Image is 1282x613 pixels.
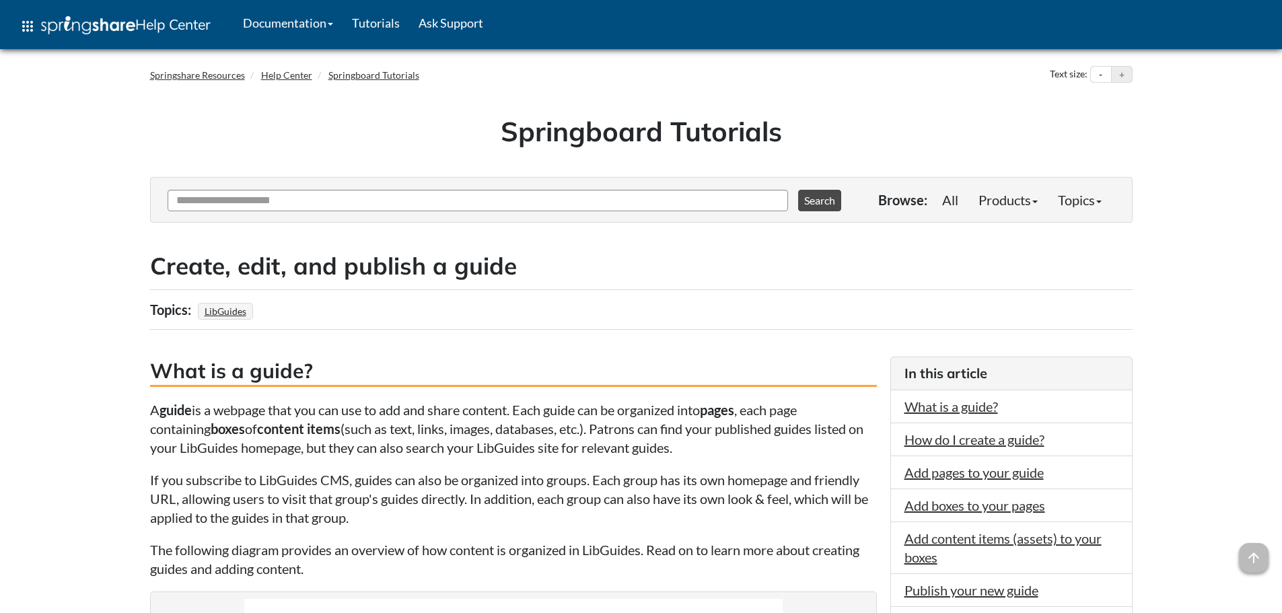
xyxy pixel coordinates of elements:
[257,421,341,437] strong: content items
[1112,67,1132,83] button: Increase text size
[328,69,419,81] a: Springboard Tutorials
[234,6,343,40] a: Documentation
[409,6,493,40] a: Ask Support
[261,69,312,81] a: Help Center
[904,364,1118,383] h3: In this article
[150,400,877,457] p: A is a webpage that you can use to add and share content. Each guide can be organized into , each...
[150,297,194,322] div: Topics:
[150,470,877,527] p: If you subscribe to LibGuides CMS, guides can also be organized into groups. Each group has its o...
[904,497,1045,513] a: Add boxes to your pages
[150,250,1133,283] h2: Create, edit, and publish a guide
[1239,543,1269,573] span: arrow_upward
[968,186,1048,213] a: Products
[150,69,245,81] a: Springshare Resources
[904,464,1044,480] a: Add pages to your guide
[1239,544,1269,561] a: arrow_upward
[150,540,877,578] p: The following diagram provides an overview of how content is organized in LibGuides. Read on to l...
[20,18,36,34] span: apps
[10,6,220,46] a: apps Help Center
[932,186,968,213] a: All
[798,190,841,211] button: Search
[41,16,135,34] img: Springshare
[1091,67,1111,83] button: Decrease text size
[135,15,211,33] span: Help Center
[150,357,877,387] h3: What is a guide?
[904,582,1038,598] a: Publish your new guide
[160,112,1123,150] h1: Springboard Tutorials
[343,6,409,40] a: Tutorials
[159,402,192,418] strong: guide
[878,190,927,209] p: Browse:
[1048,186,1112,213] a: Topics
[211,421,245,437] strong: boxes
[1047,66,1090,83] div: Text size:
[904,530,1102,565] a: Add content items (assets) to your boxes
[904,431,1044,447] a: How do I create a guide?
[203,301,248,321] a: LibGuides
[700,402,734,418] strong: pages
[904,398,998,414] a: What is a guide?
